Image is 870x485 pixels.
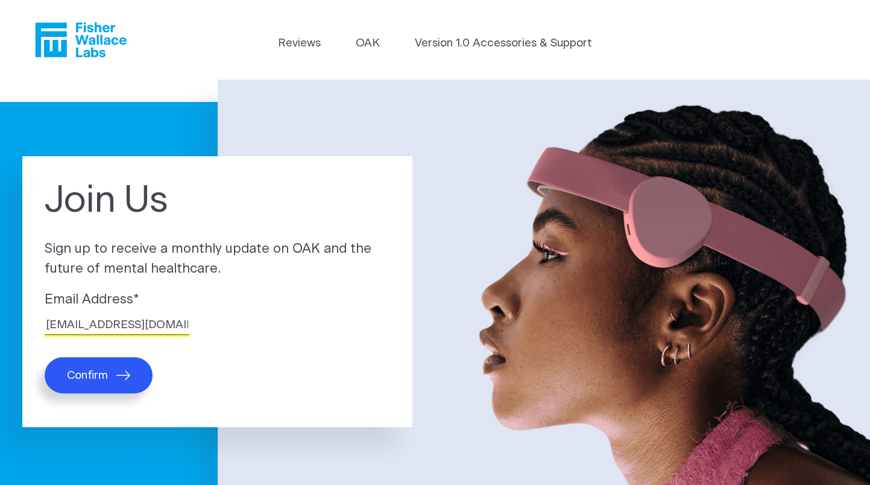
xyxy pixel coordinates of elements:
button: Confirm [45,357,153,393]
h1: Join Us [45,179,390,222]
a: Version 1.0 Accessories & Support [415,35,592,52]
p: Sign up to receive a monthly update on OAK and the future of mental healthcare. [45,239,390,279]
a: OAK [356,35,380,52]
label: Email Address [45,290,390,310]
a: Fisher Wallace [35,22,127,57]
a: Reviews [278,35,321,52]
span: Confirm [67,369,108,382]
